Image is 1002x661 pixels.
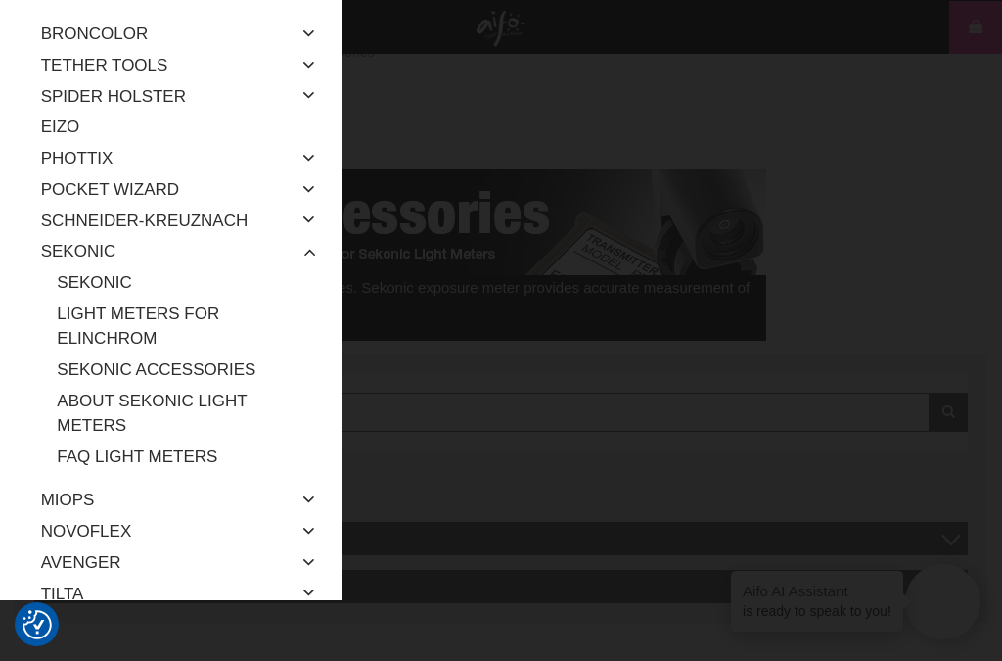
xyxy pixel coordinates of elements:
[41,143,114,174] a: Phottix
[57,354,317,386] a: Sekonic Accessories
[57,299,317,354] a: Light meters for Elinchrom
[41,80,186,112] a: Spider Holster
[41,236,116,267] a: Sekonic
[41,578,84,609] a: TILTA
[41,174,179,206] a: Pocket Wizard
[23,607,52,642] button: Consent Preferences
[41,19,149,50] a: Broncolor
[41,50,168,81] a: Tether Tools
[23,610,52,639] img: Revisit consent button
[41,205,249,236] a: Schneider-Kreuznach
[57,386,317,442] a: About Sekonic Light Meters
[41,112,317,143] a: EIZO
[41,547,121,579] a: Avenger
[41,516,132,547] a: Novoflex
[41,485,95,516] a: MIOPS
[57,442,317,473] a: FAQ Light Meters
[57,267,317,299] a: Sekonic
